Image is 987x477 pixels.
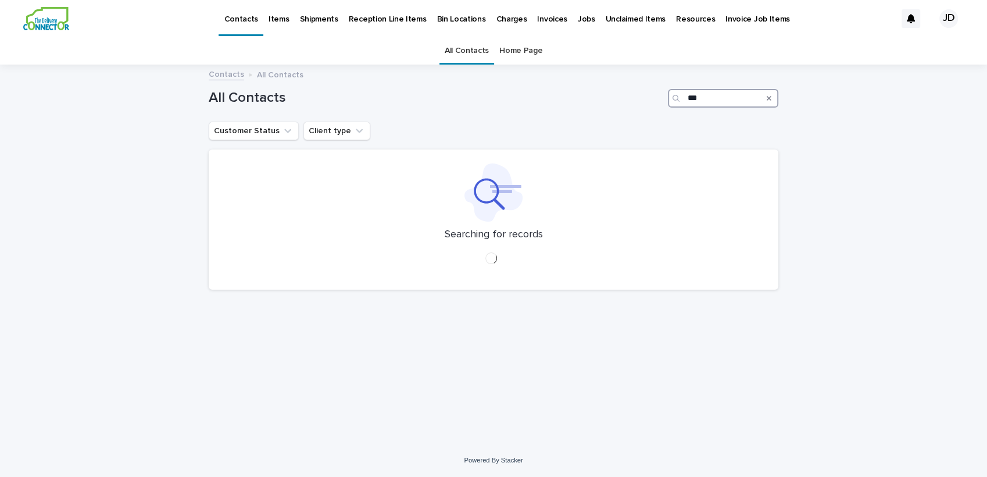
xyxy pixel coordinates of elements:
[257,67,303,80] p: All Contacts
[209,122,299,140] button: Customer Status
[23,7,69,30] img: aCWQmA6OSGG0Kwt8cj3c
[499,37,542,65] a: Home Page
[303,122,370,140] button: Client type
[464,457,523,464] a: Powered By Stacker
[209,90,663,106] h1: All Contacts
[445,37,489,65] a: All Contacts
[209,67,244,80] a: Contacts
[445,229,543,241] p: Searching for records
[939,9,958,28] div: JD
[668,89,778,108] input: Search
